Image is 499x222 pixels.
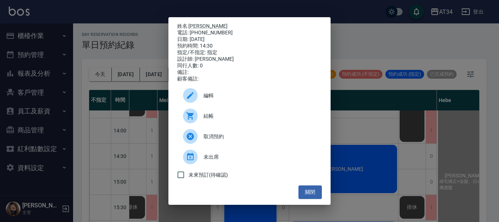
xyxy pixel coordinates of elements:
div: 日期: [DATE] [177,36,322,43]
div: 電話: [PHONE_NUMBER] [177,30,322,36]
button: 關閉 [298,185,322,199]
div: 預約時間: 14:30 [177,43,322,49]
div: 顧客備註: [177,76,322,82]
span: 結帳 [203,112,316,120]
p: 姓名: [177,23,322,30]
div: 取消預約 [177,126,322,147]
span: 未出席 [203,153,316,161]
div: 設計師: [PERSON_NAME] [177,56,322,63]
span: 未來預訂(待確認) [188,171,228,179]
span: 編輯 [203,92,316,99]
a: [PERSON_NAME] [188,23,228,29]
div: 未出席 [177,147,322,167]
span: 取消預約 [203,133,316,140]
div: 備註: [177,69,322,76]
div: 同行人數: 0 [177,63,322,69]
div: 指定/不指定: 指定 [177,49,322,56]
div: 編輯 [177,85,322,106]
a: 結帳 [177,106,322,126]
